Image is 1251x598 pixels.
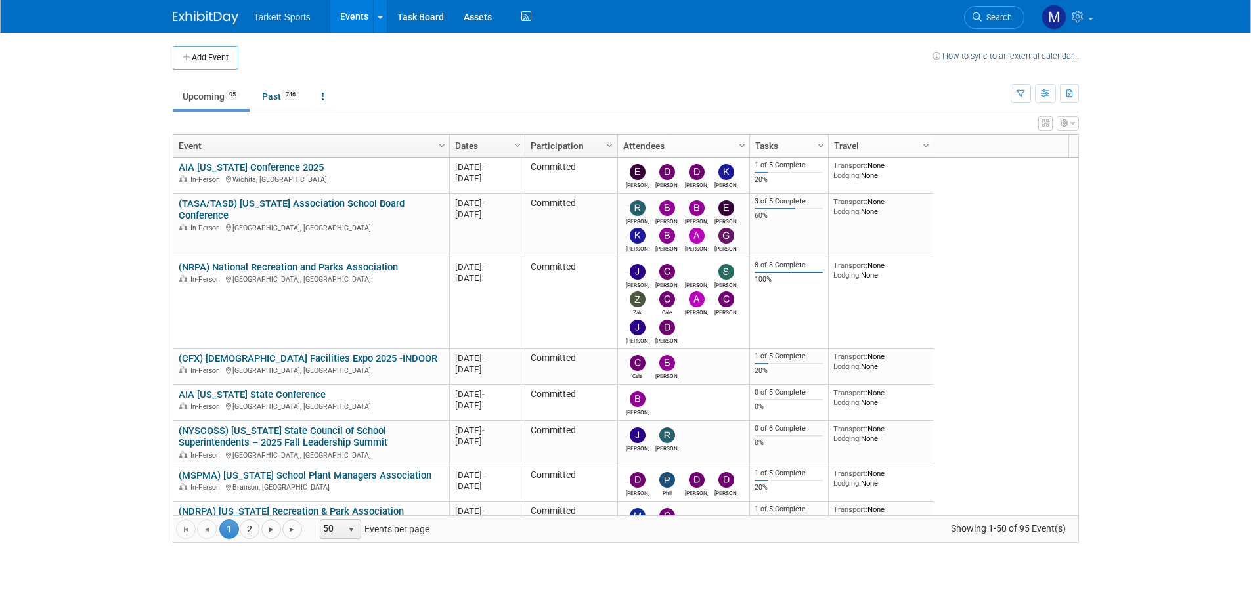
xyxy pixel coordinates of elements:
[287,524,297,535] span: Go to the last page
[179,364,443,375] div: [GEOGRAPHIC_DATA], [GEOGRAPHIC_DATA]
[525,194,617,257] td: Committed
[685,488,708,496] div: David Miller
[655,371,678,379] div: Brad Wallace
[531,135,608,157] a: Participation
[685,216,708,224] div: Bryan Cox
[659,228,675,244] img: Brandon Parrott
[755,505,823,514] div: 1 of 5 Complete
[833,469,928,488] div: None None
[179,273,443,284] div: [GEOGRAPHIC_DATA], [GEOGRAPHIC_DATA]
[602,135,617,154] a: Column Settings
[630,228,646,244] img: Kevin Fontaine
[833,388,867,397] span: Transport:
[718,472,734,488] img: Dennis Regan
[833,197,867,206] span: Transport:
[179,222,443,233] div: [GEOGRAPHIC_DATA], [GEOGRAPHIC_DATA]
[525,465,617,502] td: Committed
[630,200,646,216] img: Robert Wilcox
[190,402,224,411] span: In-Person
[919,135,933,154] a: Column Settings
[630,164,646,180] img: Emma Bohn
[833,505,928,524] div: None None
[181,524,191,535] span: Go to the first page
[190,483,224,492] span: In-Person
[482,198,485,208] span: -
[482,262,485,272] span: -
[179,400,443,412] div: [GEOGRAPHIC_DATA], [GEOGRAPHIC_DATA]
[179,224,187,230] img: In-Person Event
[833,352,867,361] span: Transport:
[630,264,646,280] img: Jed Easterbrook
[179,483,187,490] img: In-Person Event
[303,519,443,539] span: Events per page
[685,307,708,316] div: Adam Winnicky
[659,472,675,488] img: Phil Dorman
[455,135,516,157] a: Dates
[833,197,928,216] div: None None
[630,391,646,407] img: Bernie Mulvaney
[626,280,649,288] div: Jed Easterbrook
[714,307,737,316] div: Charles Colletti
[525,421,617,465] td: Committed
[346,524,357,535] span: select
[718,200,734,216] img: Eric Lutz
[525,158,617,194] td: Committed
[755,161,823,170] div: 1 of 5 Complete
[482,353,485,363] span: -
[659,200,675,216] img: Bernie Mulvaney
[626,443,649,452] div: Jeff Sackman
[814,135,828,154] a: Column Settings
[714,244,737,252] div: Greg Pels
[655,443,678,452] div: Ryan Conroy
[173,11,238,24] img: ExhibitDay
[833,352,928,371] div: None None
[197,519,217,539] a: Go to the previous page
[689,164,705,180] img: David Ross
[816,140,826,151] span: Column Settings
[626,180,649,188] div: Emma Bohn
[173,46,238,70] button: Add Event
[282,90,299,100] span: 746
[626,335,649,344] div: Jason Mayer
[630,472,646,488] img: David Ross
[190,275,224,284] span: In-Person
[225,90,240,100] span: 95
[755,135,820,157] a: Tasks
[655,488,678,496] div: Phil Dorman
[179,425,387,449] a: (NYSCOSS) [US_STATE] State Council of School Superintendents – 2025 Fall Leadership Summit
[833,362,861,371] span: Lodging:
[833,270,861,280] span: Lodging:
[261,519,281,539] a: Go to the next page
[626,216,649,224] div: Robert Wilcox
[179,161,324,173] a: AIA [US_STATE] Conference 2025
[510,135,525,154] a: Column Settings
[718,228,734,244] img: Greg Pels
[735,135,749,154] a: Column Settings
[190,366,224,375] span: In-Person
[630,291,646,307] img: Zak Gasparovic
[455,352,519,364] div: [DATE]
[482,162,485,172] span: -
[685,280,708,288] div: Ryan McMahan
[482,425,485,435] span: -
[626,307,649,316] div: Zak Gasparovic
[179,198,405,222] a: (TASA/TASB) [US_STATE] Association School Board Conference
[655,335,678,344] div: Dillon Sisk
[173,84,250,109] a: Upcoming95
[755,438,823,448] div: 0%
[254,12,311,22] span: Tarkett Sports
[833,398,861,407] span: Lodging:
[833,434,861,443] span: Lodging:
[455,364,519,375] div: [DATE]
[190,451,224,459] span: In-Person
[685,180,708,188] div: David Ross
[833,424,867,433] span: Transport:
[689,264,705,280] img: Ryan McMahan
[455,469,519,481] div: [DATE]
[179,481,443,492] div: Branson, [GEOGRAPHIC_DATA]
[320,520,343,538] span: 50
[525,385,617,421] td: Committed
[455,173,519,184] div: [DATE]
[755,402,823,412] div: 0%
[714,216,737,224] div: Eric Lutz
